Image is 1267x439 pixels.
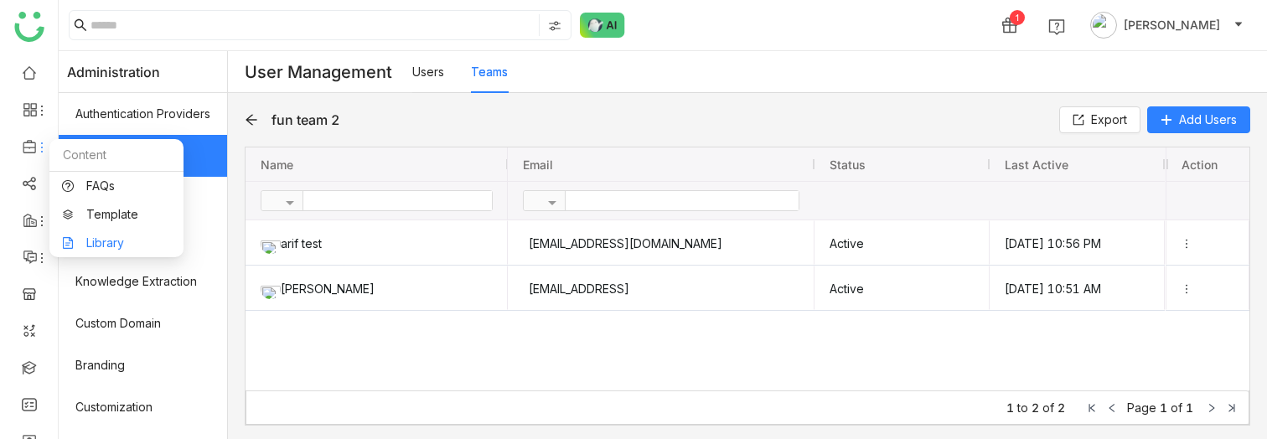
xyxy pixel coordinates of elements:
[246,266,508,311] div: Press SPACE to select this row.
[246,220,508,266] div: Press SPACE to select this row.
[62,209,171,220] a: Template
[1017,400,1028,415] span: to
[523,158,553,172] span: Email
[548,19,561,33] img: search-type.svg
[471,65,508,79] a: Teams
[1186,400,1193,415] span: 1
[1005,266,1150,311] gtmb-cell-renderer: [DATE] 10:51 AM
[59,344,227,386] a: Branding
[1160,400,1167,415] span: 1
[830,266,975,311] gtmb-cell-renderer: Active
[523,266,799,311] div: [EMAIL_ADDRESS]
[59,302,227,344] a: Custom Domain
[1127,400,1156,415] span: Page
[261,158,293,172] span: Name
[1010,10,1025,25] div: 1
[412,65,444,79] a: Users
[1179,111,1237,129] span: Add Users
[228,52,412,93] div: User Management
[1182,158,1218,172] span: Action
[261,279,281,299] img: 684a9b6bde261c4b36a3d2e3
[1048,18,1065,35] img: help.svg
[508,266,1165,311] div: Press SPACE to select this row.
[261,221,493,266] div: arif test
[1147,106,1250,133] button: Add Users
[1032,400,1039,415] span: 2
[1087,12,1247,39] button: [PERSON_NAME]
[1059,106,1140,133] button: Export
[271,111,339,128] div: fun team 2
[261,266,493,311] div: [PERSON_NAME]
[261,234,281,254] img: 684abccfde261c4b36a4c026
[67,51,160,93] span: Administration
[1166,220,1249,266] div: Press SPACE to select this row.
[1090,12,1117,39] img: avatar
[59,93,227,135] a: Authentication Providers
[1124,16,1220,34] span: [PERSON_NAME]
[523,221,799,266] div: [EMAIL_ADDRESS][DOMAIN_NAME]
[1005,221,1150,266] gtmb-cell-renderer: [DATE] 10:56 PM
[508,220,1165,266] div: Press SPACE to select this row.
[830,221,975,266] gtmb-cell-renderer: Active
[62,237,171,249] a: Library
[1006,400,1014,415] span: 1
[62,180,171,192] a: FAQs
[59,261,227,302] a: Knowledge Extraction
[1005,158,1068,172] span: Last active
[59,386,227,428] a: Customization
[1058,400,1065,415] span: 2
[1042,400,1054,415] span: of
[14,12,44,42] img: logo
[1166,266,1249,311] div: Press SPACE to select this row.
[580,13,625,38] img: ask-buddy-normal.svg
[1091,111,1127,129] span: Export
[830,158,866,172] span: Status
[49,139,184,172] div: Content
[1171,400,1182,415] span: of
